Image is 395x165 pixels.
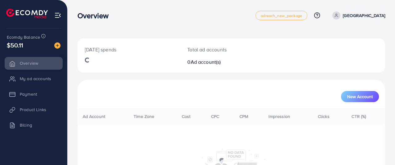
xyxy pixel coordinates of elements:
[191,59,221,65] span: Ad account(s)
[261,14,302,18] span: adreach_new_package
[330,11,385,20] a: [GEOGRAPHIC_DATA]
[7,34,40,40] span: Ecomdy Balance
[6,9,48,18] img: logo
[187,46,249,53] p: Total ad accounts
[54,42,60,49] img: image
[85,46,173,53] p: [DATE] spends
[187,59,249,65] h2: 0
[54,12,61,19] img: menu
[341,91,379,102] button: New Account
[7,41,23,50] span: $50.11
[256,11,307,20] a: adreach_new_package
[347,94,373,99] span: New Account
[343,12,385,19] p: [GEOGRAPHIC_DATA]
[77,11,114,20] h3: Overview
